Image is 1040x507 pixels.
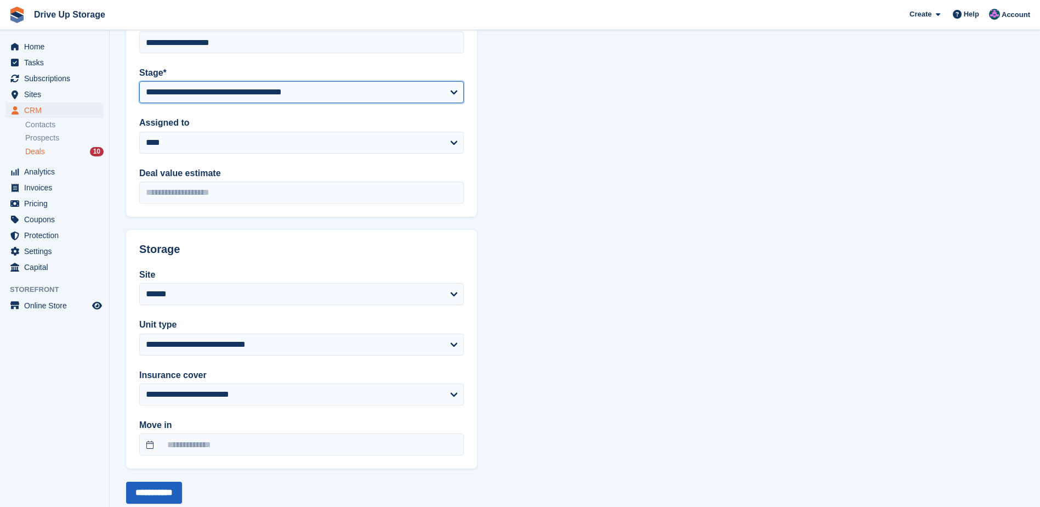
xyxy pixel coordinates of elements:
span: Storefront [10,284,109,295]
a: menu [5,180,104,195]
span: Deals [25,147,45,157]
label: Site [139,268,464,281]
div: 10 [90,147,104,156]
span: CRM [24,103,90,118]
label: Move in [139,419,464,432]
a: menu [5,55,104,70]
a: menu [5,39,104,54]
span: Capital [24,260,90,275]
span: Sites [24,87,90,102]
a: menu [5,260,104,275]
a: Preview store [90,299,104,312]
a: Contacts [25,120,104,130]
span: Tasks [24,55,90,70]
label: Assigned to [139,116,464,129]
a: menu [5,298,104,313]
h2: Storage [139,243,464,256]
a: menu [5,212,104,227]
a: menu [5,87,104,102]
span: Subscriptions [24,71,90,86]
span: Coupons [24,212,90,227]
span: Pricing [24,196,90,211]
label: Deal value estimate [139,167,464,180]
a: menu [5,103,104,118]
img: Andy [989,9,1000,20]
span: Analytics [24,164,90,179]
a: Drive Up Storage [30,5,110,24]
a: menu [5,71,104,86]
a: menu [5,164,104,179]
a: menu [5,228,104,243]
span: Home [24,39,90,54]
label: Insurance cover [139,369,464,382]
span: Prospects [25,133,59,143]
span: Help [964,9,979,20]
a: Prospects [25,132,104,144]
label: Stage* [139,66,464,80]
a: menu [5,196,104,211]
span: Create [910,9,931,20]
span: Online Store [24,298,90,313]
img: stora-icon-8386f47178a22dfd0bd8f6a31ec36ba5ce8667c1dd55bd0f319d3a0aa187defe.svg [9,7,25,23]
label: Unit type [139,318,464,331]
span: Invoices [24,180,90,195]
a: menu [5,244,104,259]
span: Settings [24,244,90,259]
span: Protection [24,228,90,243]
span: Account [1002,9,1030,20]
a: Deals 10 [25,146,104,157]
